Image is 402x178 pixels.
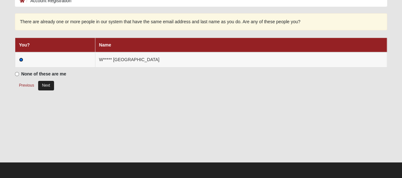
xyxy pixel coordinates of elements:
[15,72,19,76] input: None of these are me
[21,71,66,76] strong: None of these are me
[38,81,54,90] button: Next
[95,38,387,53] th: Name
[15,81,38,90] button: Previous
[15,38,95,53] th: You?
[15,13,387,30] div: There are already one or more people in our system that have the same email address and last name...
